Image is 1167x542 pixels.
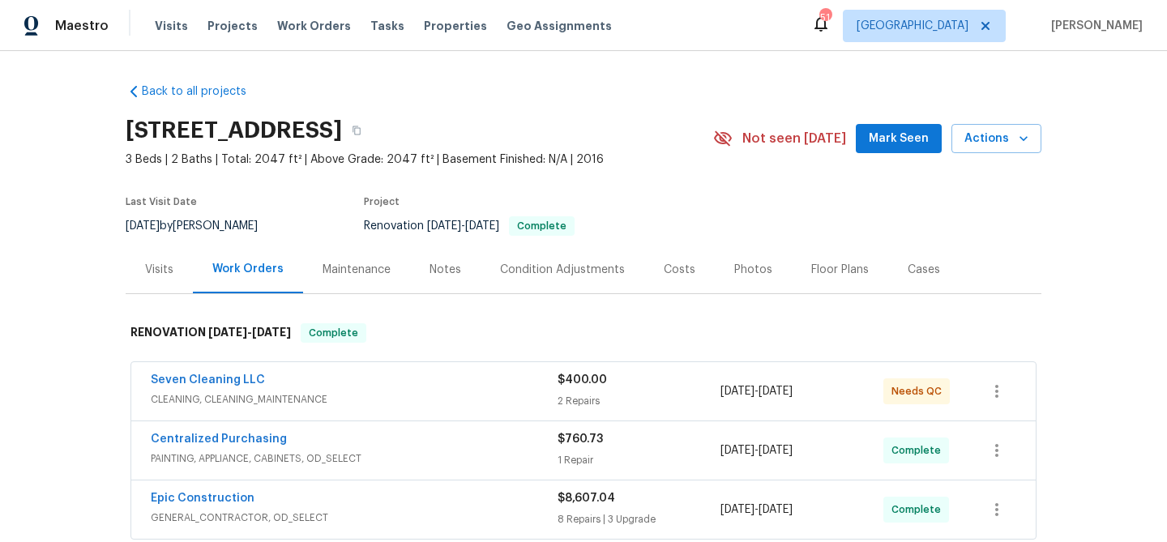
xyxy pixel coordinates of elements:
[759,386,793,397] span: [DATE]
[720,501,793,518] span: -
[151,374,265,386] a: Seven Cleaning LLC
[430,262,461,278] div: Notes
[908,262,940,278] div: Cases
[500,262,625,278] div: Condition Adjustments
[207,18,258,34] span: Projects
[126,122,342,139] h2: [STREET_ADDRESS]
[558,393,720,409] div: 2 Repairs
[151,391,558,408] span: CLEANING, CLEANING_MAINTENANCE
[511,221,573,231] span: Complete
[55,18,109,34] span: Maestro
[720,386,754,397] span: [DATE]
[558,452,720,468] div: 1 Repair
[558,493,615,504] span: $8,607.04
[126,83,281,100] a: Back to all projects
[857,18,968,34] span: [GEOGRAPHIC_DATA]
[427,220,499,232] span: -
[126,220,160,232] span: [DATE]
[130,323,291,343] h6: RENOVATION
[869,129,929,149] span: Mark Seen
[277,18,351,34] span: Work Orders
[364,220,575,232] span: Renovation
[151,493,254,504] a: Epic Construction
[126,152,713,168] span: 3 Beds | 2 Baths | Total: 2047 ft² | Above Grade: 2047 ft² | Basement Finished: N/A | 2016
[252,326,291,338] span: [DATE]
[742,130,846,147] span: Not seen [DATE]
[720,383,793,399] span: -
[558,511,720,527] div: 8 Repairs | 3 Upgrade
[302,325,365,341] span: Complete
[323,262,391,278] div: Maintenance
[558,433,603,445] span: $760.73
[370,20,404,32] span: Tasks
[151,510,558,526] span: GENERAL_CONTRACTOR, OD_SELECT
[208,326,291,338] span: -
[759,445,793,456] span: [DATE]
[891,442,947,459] span: Complete
[819,10,831,26] div: 51
[507,18,612,34] span: Geo Assignments
[126,307,1041,359] div: RENOVATION [DATE]-[DATE]Complete
[891,501,947,518] span: Complete
[342,116,371,145] button: Copy Address
[151,450,558,467] span: PAINTING, APPLIANCE, CABINETS, OD_SELECT
[558,374,607,386] span: $400.00
[1045,18,1143,34] span: [PERSON_NAME]
[964,129,1028,149] span: Actions
[465,220,499,232] span: [DATE]
[151,433,287,445] a: Centralized Purchasing
[856,124,942,154] button: Mark Seen
[759,504,793,515] span: [DATE]
[212,261,284,277] div: Work Orders
[424,18,487,34] span: Properties
[155,18,188,34] span: Visits
[951,124,1041,154] button: Actions
[734,262,772,278] div: Photos
[145,262,173,278] div: Visits
[664,262,695,278] div: Costs
[208,326,247,338] span: [DATE]
[427,220,461,232] span: [DATE]
[720,445,754,456] span: [DATE]
[891,383,948,399] span: Needs QC
[126,216,277,236] div: by [PERSON_NAME]
[720,442,793,459] span: -
[364,197,400,207] span: Project
[720,504,754,515] span: [DATE]
[811,262,869,278] div: Floor Plans
[126,197,197,207] span: Last Visit Date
